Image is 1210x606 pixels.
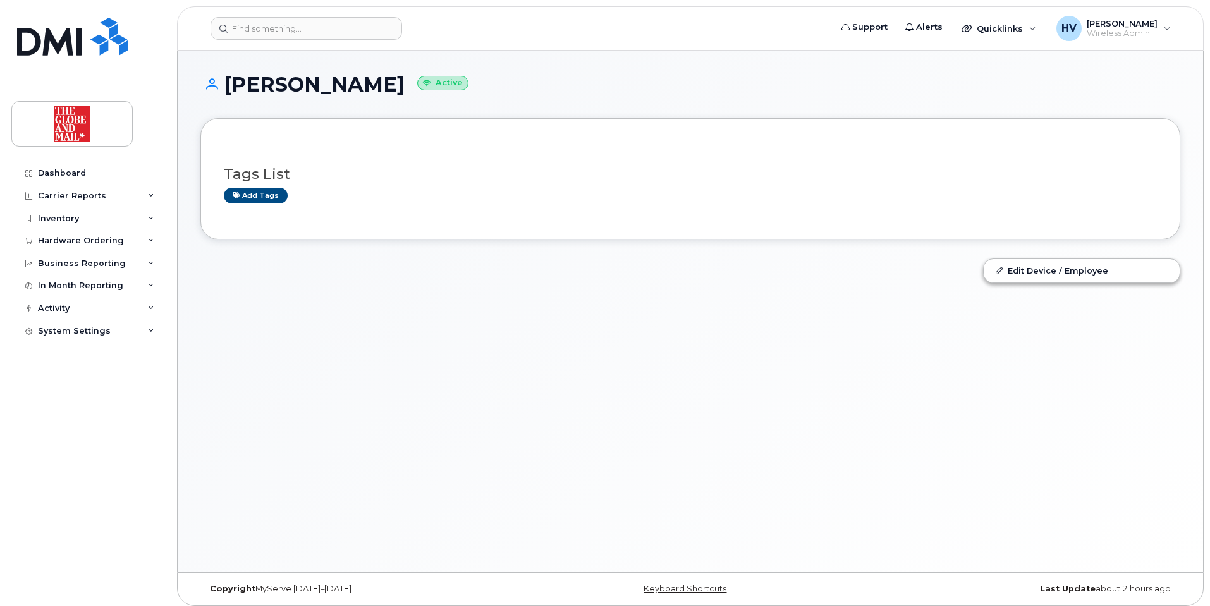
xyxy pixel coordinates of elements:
[200,73,1180,95] h1: [PERSON_NAME]
[210,584,255,593] strong: Copyright
[984,259,1180,282] a: Edit Device / Employee
[417,76,468,90] small: Active
[1040,584,1096,593] strong: Last Update
[853,584,1180,594] div: about 2 hours ago
[644,584,726,593] a: Keyboard Shortcuts
[224,188,288,203] a: Add tags
[224,166,1157,182] h3: Tags List
[200,584,527,594] div: MyServe [DATE]–[DATE]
